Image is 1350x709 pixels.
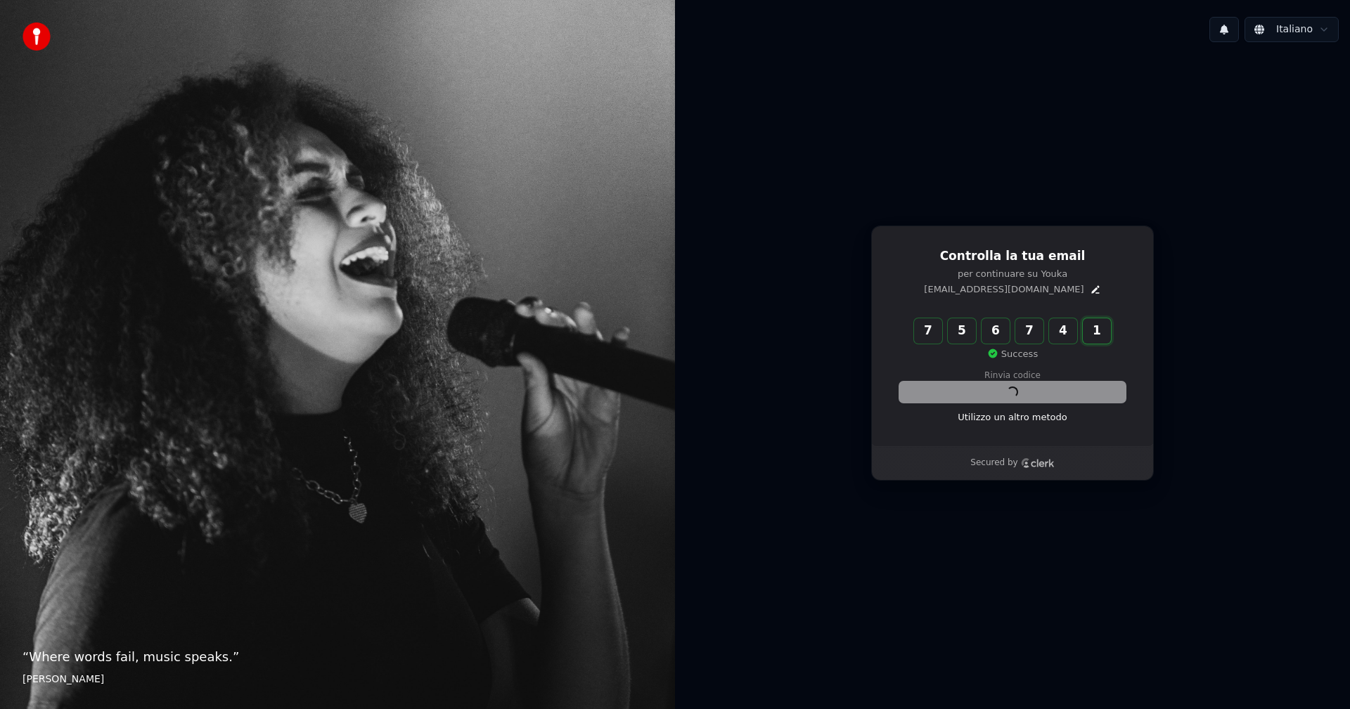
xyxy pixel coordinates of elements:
[22,22,51,51] img: youka
[22,672,652,687] footer: [PERSON_NAME]
[987,348,1038,360] p: Success
[958,411,1067,424] a: Utilizzo un altro metodo
[22,647,652,667] p: “ Where words fail, music speaks. ”
[899,268,1126,280] p: per continuare su Youka
[924,283,1084,296] p: [EMAIL_ADDRESS][DOMAIN_NAME]
[1090,284,1101,295] button: Edit
[899,248,1126,265] h1: Controlla la tua email
[970,457,1017,469] p: Secured by
[914,318,1139,344] input: Enter verification code
[1021,458,1055,468] a: Clerk logo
